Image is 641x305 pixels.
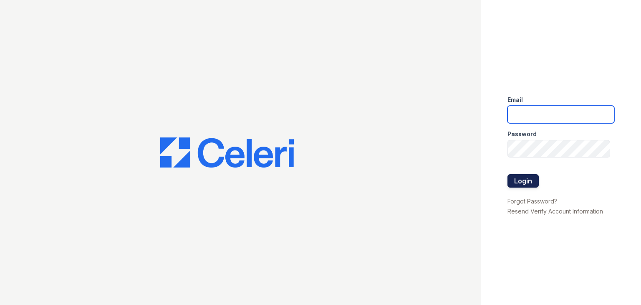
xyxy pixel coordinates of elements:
[160,137,294,168] img: CE_Logo_Blue-a8612792a0a2168367f1c8372b55b34899dd931a85d93a1a3d3e32e68fde9ad4.png
[507,130,537,138] label: Password
[507,208,603,215] a: Resend Verify Account Information
[507,96,523,104] label: Email
[507,198,557,205] a: Forgot Password?
[507,174,539,188] button: Login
